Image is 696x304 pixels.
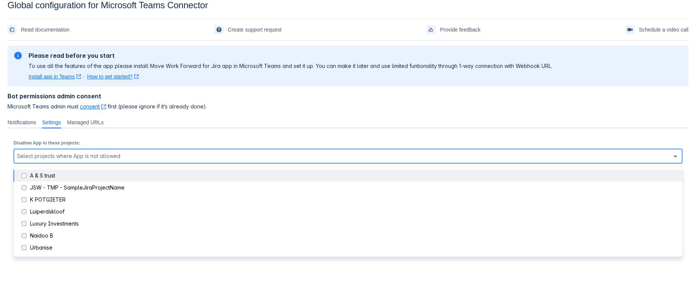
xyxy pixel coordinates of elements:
span: support [216,27,222,33]
div: Luiperdskloof [30,208,678,215]
span: Read documentation [21,24,69,36]
a: consent [80,103,106,110]
a: Provide feedback [426,24,480,36]
a: Create support request [214,24,282,36]
span: open [671,152,680,161]
a: How to get started? [87,73,139,80]
span: information [13,51,22,60]
div: Urbanise [30,244,678,251]
div: A & S trust [30,172,678,179]
div: JSW - TMP - SampleJiraProjectName [30,184,678,191]
span: videoCall [627,27,633,33]
div: Luxury Investments [30,220,678,227]
h4: Bot permissions admin consent [7,92,688,100]
div: K POTGIETER [30,196,678,203]
span: Schedule a video call [639,24,688,36]
h2: Please read before you start [28,52,552,59]
p: Disallow App in these projects: [13,140,682,146]
span: Settings [42,119,61,126]
span: feedback [428,27,434,33]
div: Naidoo B [30,232,678,239]
a: Schedule a video call [625,24,688,36]
span: Managed URLs [67,119,103,126]
p: To use all the features of the app please install Move Work Forward for Jira app in Microsoft Tea... [28,62,552,70]
span: Notifications [7,119,36,126]
a: Read documentation [7,24,69,36]
a: Install app in Teams [28,73,81,80]
span: Provide feedback [440,24,480,36]
span: documentation [9,27,15,33]
span: Create support request [228,24,282,36]
span: Microsoft Teams admin must first (please ignore if it’s already done). [7,103,688,110]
